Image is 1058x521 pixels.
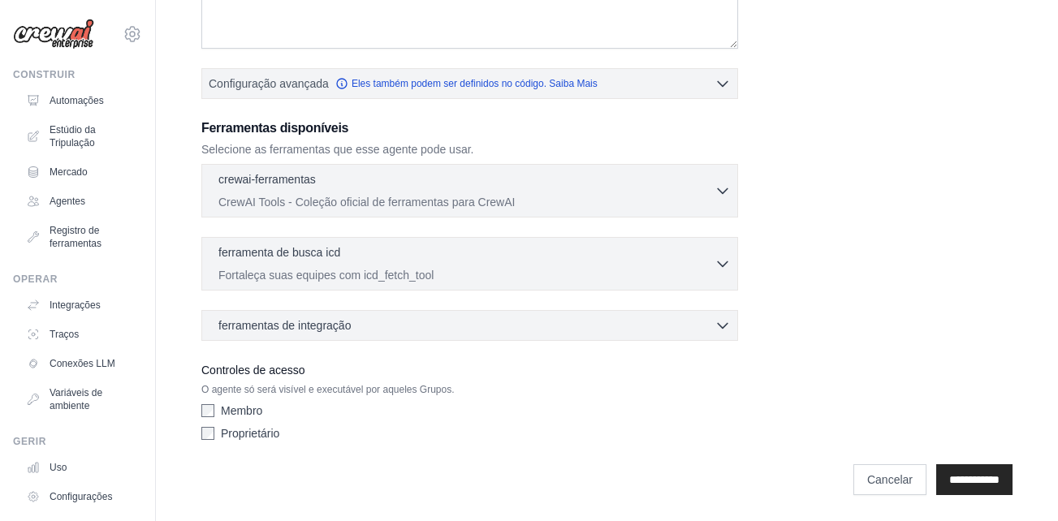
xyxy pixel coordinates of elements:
[201,141,738,157] p: Selecione as ferramentas que esse agente pode usar.
[19,88,142,114] a: Automações
[352,77,598,90] font: Eles também podem ser definidos no código. Saiba Mais
[853,464,926,495] a: Cancelar
[201,383,738,396] p: O agente só será visível e executável por aqueles Grupos.
[221,425,279,441] label: Proprietário
[50,357,115,370] font: Conexões LLM
[19,188,142,214] a: Agentes
[13,435,142,448] div: Gerir
[50,94,104,107] font: Automações
[209,244,731,283] button: ferramenta de busca icd Fortaleça suas equipes com icd_fetch_tool
[209,75,329,92] span: Configuração avançada
[19,117,142,156] a: Estúdio da Tripulação
[218,244,340,260] p: ferramenta de busca icd
[19,159,142,185] a: Mercado
[50,299,101,312] font: Integrações
[209,171,731,210] button: crewai-ferramentas CrewAI Tools - Coleção oficial de ferramentas para CrewAI
[201,118,738,138] h3: Ferramentas disponíveis
[50,195,85,208] font: Agentes
[218,171,316,187] p: crewai-ferramentas
[19,454,142,480] a: Uso
[221,403,262,419] label: Membro
[19,321,142,347] a: Traços
[19,484,142,510] a: Configurações
[218,194,715,210] p: CrewAI Tools - Coleção oficial de ferramentas para CrewAI
[50,166,88,179] font: Mercado
[13,19,94,50] img: Logotipo
[50,490,112,503] font: Configurações
[50,328,79,341] font: Traços
[218,317,351,334] span: ferramentas de integração
[19,217,142,256] a: Registro de ferramentas
[335,77,598,90] a: Eles também podem ser definidos no código. Saiba Mais
[19,380,142,419] a: Variáveis de ambiente
[13,273,142,286] div: Operar
[202,69,737,98] button: Configuração avançada Eles também podem ser definidos no código. Saiba Mais
[19,351,142,377] a: Conexões LLM
[50,386,136,412] font: Variáveis de ambiente
[218,267,715,283] p: Fortaleça suas equipes com icd_fetch_tool
[50,123,136,149] font: Estúdio da Tripulação
[201,360,738,380] label: Controles de acesso
[209,317,731,334] button: ferramentas de integração
[13,68,142,81] div: Construir
[19,292,142,318] a: Integrações
[50,224,136,250] font: Registro de ferramentas
[50,461,67,474] font: Uso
